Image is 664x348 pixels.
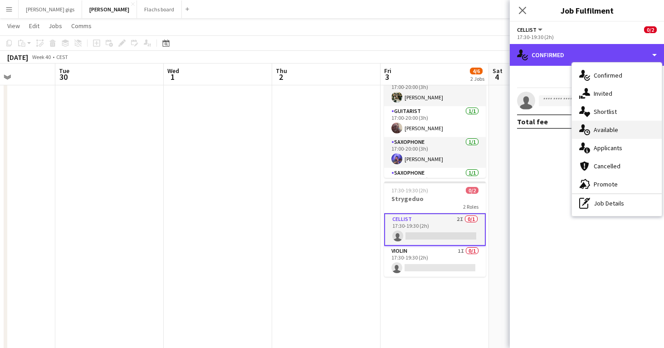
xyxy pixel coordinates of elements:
span: Edit [29,22,39,30]
h3: Job Fulfilment [510,5,664,16]
span: Comms [71,22,92,30]
span: 3 [383,72,391,82]
a: Comms [68,20,95,32]
button: [PERSON_NAME] gigs [19,0,82,18]
a: Jobs [45,20,66,32]
span: Wed [167,67,179,75]
span: Promote [594,180,618,188]
div: Job Details [572,194,662,212]
span: Cancelled [594,162,620,170]
span: Cellist [517,26,537,33]
span: 1 [166,72,179,82]
span: 2 Roles [463,203,478,210]
a: Edit [25,20,43,32]
span: Jobs [49,22,62,30]
app-card-role: Guitarist1/117:00-20:00 (3h)[PERSON_NAME] [384,106,486,137]
a: View [4,20,24,32]
span: Sat [493,67,503,75]
span: Fri [384,67,391,75]
span: 0/2 [644,26,657,33]
span: 0/2 [466,187,478,194]
span: View [7,22,20,30]
span: Thu [276,67,287,75]
app-card-role: Drummer1/117:00-20:00 (3h)[PERSON_NAME] [384,75,486,106]
span: Invited [594,89,612,98]
span: 17:30-19:30 (2h) [391,187,428,194]
span: 30 [58,72,69,82]
span: Applicants [594,144,622,152]
button: Cellist [517,26,544,33]
span: Tue [59,67,69,75]
span: 4 [491,72,503,82]
app-job-card: 17:00-20:00 (3h)4/4Groove Parade4 RolesDrummer1/117:00-20:00 (3h)[PERSON_NAME]Guitarist1/117:00-2... [384,44,486,178]
button: Flachs board [137,0,182,18]
span: 4/6 [470,68,483,74]
div: CEST [56,54,68,60]
div: 2 Jobs [470,75,484,82]
button: [PERSON_NAME] [82,0,137,18]
span: 2 [274,72,287,82]
app-card-role: Cellist2I0/117:30-19:30 (2h) [384,213,486,246]
span: Available [594,126,618,134]
div: 17:30-19:30 (2h) [517,34,657,40]
app-card-role: Saxophone1/117:00-20:00 (3h)[PERSON_NAME] [384,137,486,168]
app-job-card: 17:30-19:30 (2h)0/2Strygeduo2 RolesCellist2I0/117:30-19:30 (2h) Violin1I0/117:30-19:30 (2h) [384,181,486,277]
h3: Strygeduo [384,195,486,203]
span: Confirmed [594,71,622,79]
div: Total fee [517,117,548,126]
span: Week 40 [30,54,53,60]
app-card-role: Violin1I0/117:30-19:30 (2h) [384,246,486,277]
span: Shortlist [594,108,617,116]
div: Confirmed [510,44,664,66]
div: [DATE] [7,53,28,62]
app-card-role: Saxophone1/117:00-20:00 (3h) [384,168,486,199]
